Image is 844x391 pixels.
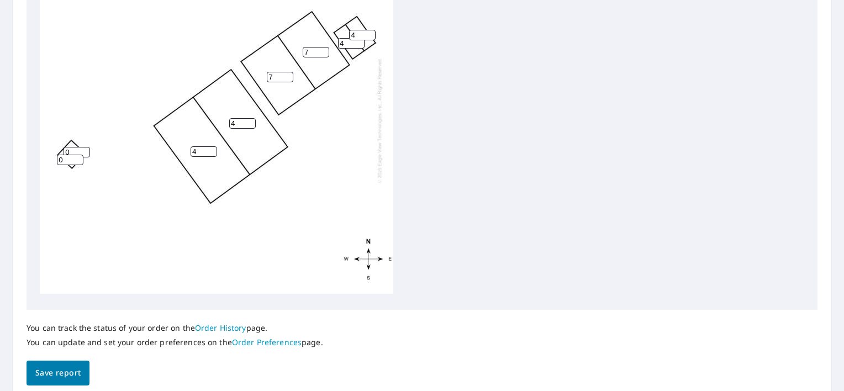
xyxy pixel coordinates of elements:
button: Save report [27,361,89,385]
p: You can update and set your order preferences on the page. [27,337,323,347]
span: Save report [35,366,81,380]
a: Order Preferences [232,337,302,347]
a: Order History [195,323,246,333]
p: You can track the status of your order on the page. [27,323,323,333]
